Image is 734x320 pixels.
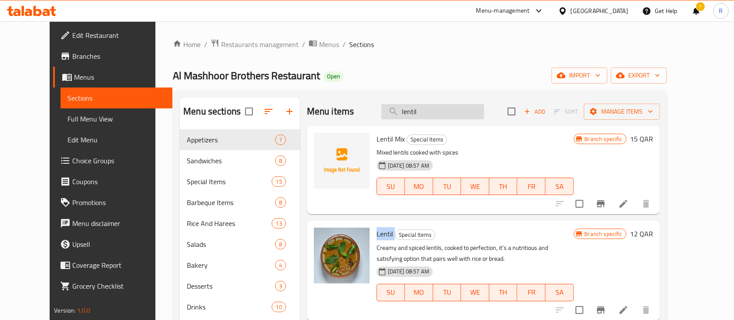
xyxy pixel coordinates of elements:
button: SU [377,284,405,301]
span: TU [437,180,458,193]
span: Sections [67,93,165,103]
span: 7 [276,136,286,144]
span: Lentil Mix [377,132,405,145]
span: Coverage Report [72,260,165,270]
span: Add item [521,105,549,118]
span: FR [521,180,542,193]
span: 8 [276,199,286,207]
span: WE [465,286,486,299]
a: Choice Groups [53,150,172,171]
span: Special Items [395,230,435,240]
span: 8 [276,240,286,249]
img: Lentil [314,228,370,283]
span: Grocery Checklist [72,281,165,291]
h6: 12 QAR [630,228,653,240]
span: Open [323,73,343,80]
span: Add [523,107,546,117]
h6: 15 QAR [630,133,653,145]
div: items [275,197,286,208]
button: TH [489,178,518,195]
div: items [275,239,286,249]
span: 8 [276,157,286,165]
button: Add [521,105,549,118]
span: Promotions [72,197,165,208]
a: Coupons [53,171,172,192]
span: Rice And Harees [187,218,272,229]
span: TH [493,180,514,193]
a: Edit Restaurant [53,25,172,46]
span: Appetizers [187,135,275,145]
span: 1.0.0 [77,305,91,316]
span: SU [380,286,401,299]
span: SU [380,180,401,193]
div: Rice And Harees13 [180,213,300,234]
span: Restaurants management [221,39,299,50]
a: Branches [53,46,172,67]
div: [GEOGRAPHIC_DATA] [571,6,628,16]
div: Special Items15 [180,171,300,192]
span: Branches [72,51,165,61]
span: 4 [276,261,286,269]
button: FR [517,178,545,195]
button: SA [545,178,574,195]
button: delete [636,193,657,214]
div: Drinks10 [180,296,300,317]
a: Promotions [53,192,172,213]
button: import [552,67,607,84]
img: Lentil Mix [314,133,370,189]
span: Salads [187,239,275,249]
span: Special Items [407,135,447,145]
a: Coverage Report [53,255,172,276]
div: Bakery4 [180,255,300,276]
span: WE [465,180,486,193]
span: SA [549,286,570,299]
span: 10 [272,303,285,311]
div: items [275,281,286,291]
div: Salads8 [180,234,300,255]
a: Upsell [53,234,172,255]
h2: Menu items [307,105,354,118]
span: Upsell [72,239,165,249]
button: SU [377,178,405,195]
div: items [275,135,286,145]
span: Al Mashhoor Brothers Restaurant [173,66,320,85]
span: Select to update [570,195,589,213]
span: Select section first [549,105,584,118]
button: Add section [279,101,300,122]
span: Coupons [72,176,165,187]
li: / [343,39,346,50]
button: MO [405,284,433,301]
button: Manage items [584,104,660,120]
span: Full Menu View [67,114,165,124]
div: items [272,218,286,229]
span: Manage items [591,106,653,117]
div: Appetizers7 [180,129,300,150]
input: search [381,104,484,119]
span: Drinks [187,302,272,312]
button: FR [517,284,545,301]
button: WE [461,178,489,195]
button: TU [433,284,461,301]
span: Desserts [187,281,275,291]
span: Edit Menu [67,135,165,145]
button: MO [405,178,433,195]
span: SA [549,180,570,193]
h2: Menu sections [183,105,241,118]
button: TU [433,178,461,195]
span: Choice Groups [72,155,165,166]
span: Menus [319,39,339,50]
div: items [272,302,286,312]
li: / [204,39,207,50]
a: Edit menu item [618,305,629,315]
span: Sandwiches [187,155,275,166]
button: WE [461,284,489,301]
span: Menus [74,72,165,82]
span: Branch specific [581,230,626,238]
a: Edit menu item [618,199,629,209]
a: Restaurants management [211,39,299,50]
